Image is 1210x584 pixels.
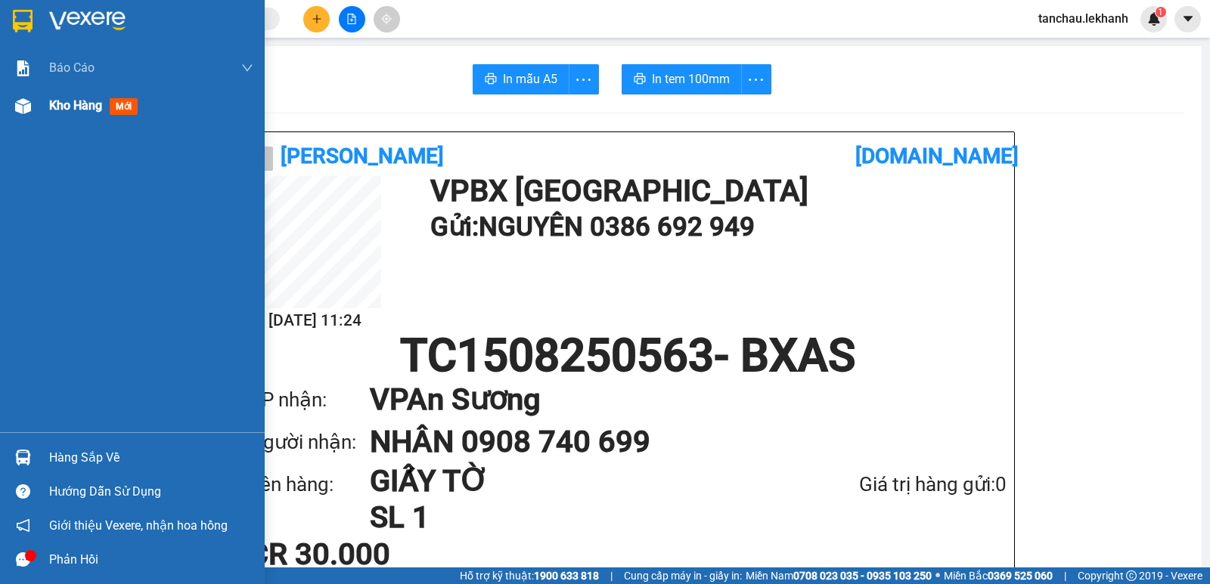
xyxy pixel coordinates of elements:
span: In mẫu A5 [503,70,557,88]
span: | [1064,567,1066,584]
span: CR : [11,99,35,115]
div: 30.000 [11,97,169,116]
h1: TC1508250563 - BXAS [249,333,1007,379]
span: Miền Bắc [944,567,1053,584]
div: Phản hồi [49,548,253,571]
strong: 1900 633 818 [534,570,599,582]
b: [DOMAIN_NAME] [855,144,1019,168]
h1: Gửi: NGUYÊN 0386 692 949 [430,206,999,248]
span: file-add [346,14,357,24]
button: printerIn tem 100mm [622,64,742,94]
span: printer [485,73,497,87]
span: Hỗ trợ kỹ thuật: [460,567,599,584]
button: more [741,64,771,94]
div: Giá trị hàng gửi: 0 [779,469,1007,500]
div: 0908740699 [177,49,307,70]
span: notification [16,518,30,533]
span: ⚪️ [935,573,940,579]
span: aim [381,14,392,24]
strong: 0369 525 060 [988,570,1053,582]
img: warehouse-icon [15,98,31,114]
div: BX [GEOGRAPHIC_DATA] [13,13,166,49]
h1: GIẤY TỜ [370,463,779,499]
span: caret-down [1181,12,1195,26]
h1: NHÂN 0908 740 699 [370,421,976,463]
span: copyright [1126,570,1137,581]
span: message [16,552,30,567]
h2: [DATE] 11:24 [249,308,381,333]
span: plus [312,14,322,24]
img: icon-new-feature [1147,12,1161,26]
span: Miền Nam [746,567,932,584]
span: mới [110,98,138,115]
div: Hướng dẫn sử dụng [49,480,253,503]
div: An Sương [177,13,307,31]
span: Báo cáo [49,58,95,77]
span: Kho hàng [49,98,102,113]
strong: 0708 023 035 - 0935 103 250 [793,570,932,582]
button: file-add [339,6,365,32]
b: [PERSON_NAME] [281,144,444,168]
span: Giới thiệu Vexere, nhận hoa hồng [49,516,228,535]
button: plus [303,6,330,32]
span: In tem 100mm [652,70,730,88]
button: aim [374,6,400,32]
div: 0386692949 [13,67,166,88]
button: printerIn mẫu A5 [473,64,569,94]
span: Nhận: [177,14,213,30]
div: Hàng sắp về [49,446,253,469]
h1: VP An Sương [370,379,976,421]
div: NHÂN [177,31,307,49]
span: | [610,567,613,584]
span: Gửi: [13,14,36,30]
span: tanchau.lekhanh [1026,9,1140,28]
span: printer [634,73,646,87]
h1: SL 1 [370,499,779,536]
span: 1 [1158,7,1163,17]
div: Tên hàng: [249,469,370,500]
button: more [569,64,599,94]
sup: 1 [1156,7,1166,17]
h1: VP BX [GEOGRAPHIC_DATA] [430,176,999,206]
img: logo-vxr [13,10,33,32]
div: VP nhận: [249,385,370,416]
span: Cung cấp máy in - giấy in: [624,567,742,584]
span: down [241,62,253,74]
span: more [569,70,598,89]
button: caret-down [1174,6,1201,32]
div: NGUYÊN [13,49,166,67]
span: more [742,70,771,89]
div: CR 30.000 [249,539,499,570]
img: warehouse-icon [15,450,31,465]
div: Người nhận: [249,427,370,458]
span: question-circle [16,484,30,499]
img: solution-icon [15,60,31,76]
